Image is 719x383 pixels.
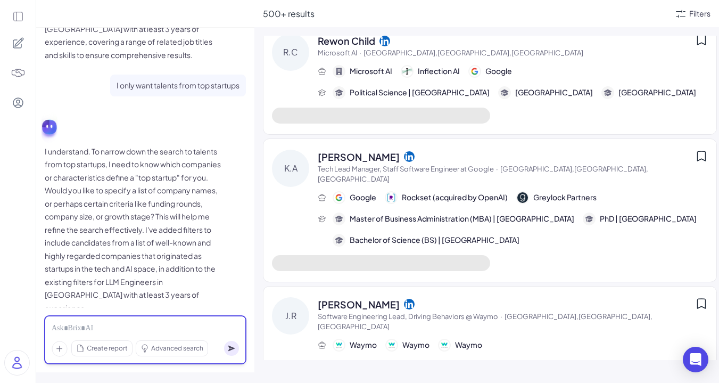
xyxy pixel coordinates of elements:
span: Tech Lead Manager, Staff Software Engineer at Google [318,165,494,173]
span: Waymo [402,339,429,351]
img: user_logo.png [5,351,29,375]
img: 4blF7nbYMBMHBwcHBwcHBwcHBwcHBwcHB4es+Bd0DLy0SdzEZwAAAABJRU5ErkJggg== [11,66,26,80]
span: Advanced search [151,344,203,353]
span: · [359,48,361,57]
p: I only want talents from top startups [117,79,239,92]
span: Waymo [350,339,377,351]
span: Waymo [455,339,482,351]
img: 公司logo [517,192,528,203]
div: Open Intercom Messenger [683,347,708,372]
span: Political Science | [GEOGRAPHIC_DATA] [350,87,490,98]
span: [PERSON_NAME] [318,150,400,164]
span: · [496,165,498,173]
img: 公司logo [334,192,344,203]
img: 公司logo [402,66,412,77]
img: 公司logo [386,192,396,203]
span: [GEOGRAPHIC_DATA] [515,87,593,98]
span: Google [485,66,512,77]
span: Greylock Partners [533,192,597,203]
span: Rockset (acquired by OpenAI) [402,192,508,203]
span: Google [350,192,376,203]
span: · [500,312,502,321]
span: [PERSON_NAME] [318,297,400,312]
span: Master of Business Administration (MBA) | [GEOGRAPHIC_DATA] [350,213,574,224]
span: Inflection AI [418,66,460,77]
span: Bachelor of Science (BS) | [GEOGRAPHIC_DATA] [350,234,519,246]
div: Filters [689,8,710,19]
span: [GEOGRAPHIC_DATA] [618,87,696,98]
span: 500+ results [263,8,315,19]
span: Microsoft AI [318,48,357,57]
span: PhD | [GEOGRAPHIC_DATA] [600,213,697,224]
div: R.C [272,34,309,71]
p: I understand. To narrow down the search to talents from top startups, I need to know which compan... [45,145,226,315]
span: Rewon Child [318,34,375,48]
span: Microsoft AI [350,66,392,77]
img: 公司logo [469,66,480,77]
div: K.A [272,150,309,187]
img: 公司logo [386,340,397,351]
div: J.R [272,297,309,335]
img: 公司logo [334,340,344,351]
span: [GEOGRAPHIC_DATA],[GEOGRAPHIC_DATA],[GEOGRAPHIC_DATA] [363,48,583,57]
span: Create report [87,344,128,353]
img: 公司logo [439,340,450,351]
span: Software Engineering Lead, Driving Behaviors @ Waymo [318,312,498,321]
